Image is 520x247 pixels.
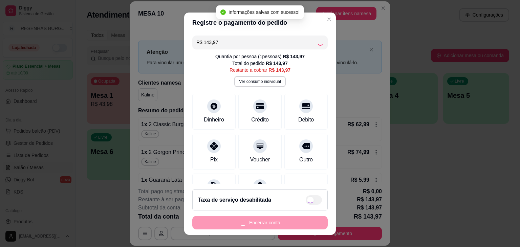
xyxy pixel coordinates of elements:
[229,9,300,15] span: Informações salvas com sucesso!
[266,60,288,67] div: R$ 143,97
[299,156,313,164] div: Outro
[215,53,305,60] div: Quantia por pessoa ( 1 pessoas)
[230,67,290,73] div: Restante a cobrar
[283,53,305,60] div: R$ 143,97
[210,156,218,164] div: Pix
[251,116,269,124] div: Crédito
[232,60,288,67] div: Total do pedido
[250,156,270,164] div: Voucher
[220,9,226,15] span: check-circle
[324,14,334,25] button: Close
[198,196,271,204] h2: Taxa de serviço desabilitada
[204,116,224,124] div: Dinheiro
[298,116,314,124] div: Débito
[268,67,290,73] div: R$ 143,97
[317,39,324,46] div: Loading
[234,76,285,87] button: Ver consumo individual
[196,36,317,49] input: Ex.: hambúrguer de cordeiro
[184,13,336,33] header: Registre o pagamento do pedido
